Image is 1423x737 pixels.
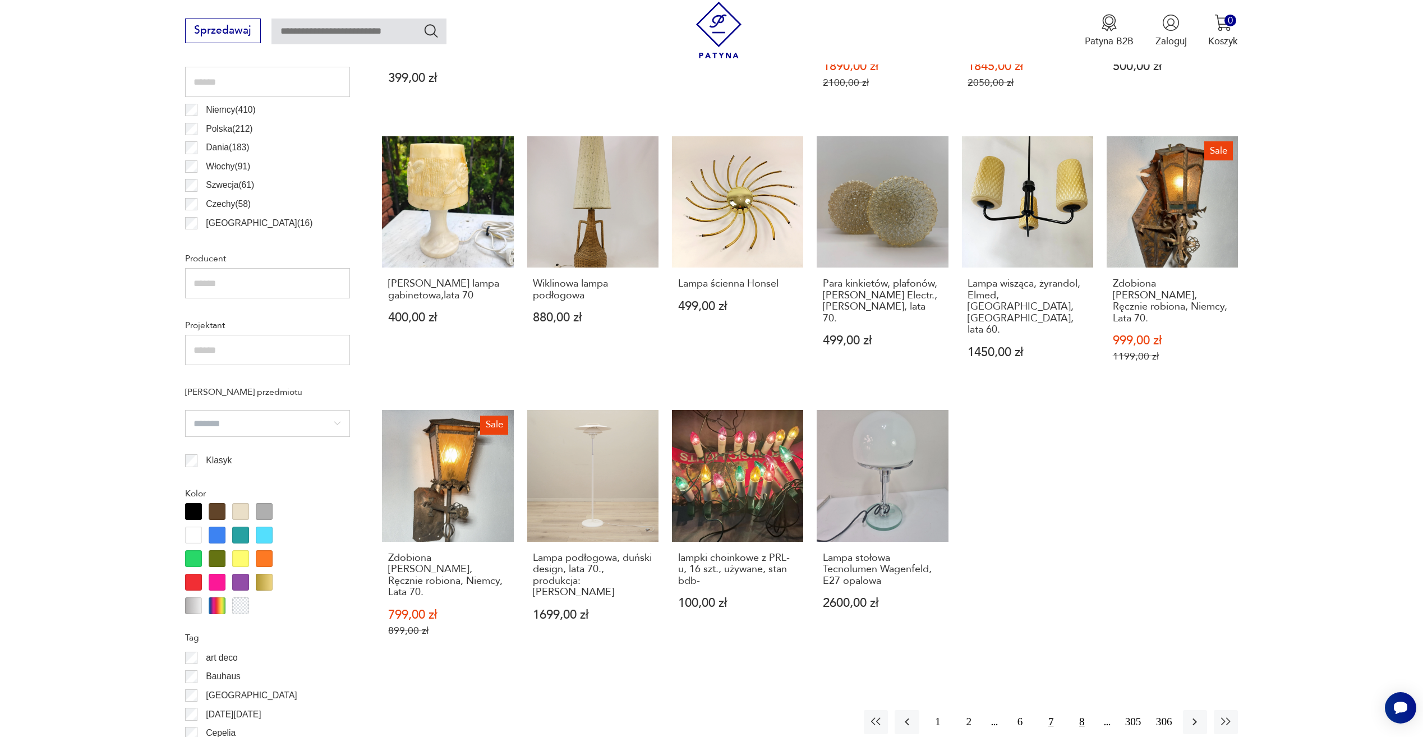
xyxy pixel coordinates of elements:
[672,410,803,662] a: lampki choinkowe z PRL-u, 16 szt., używane, stan bdb-lampki choinkowe z PRL-u, 16 szt., używane, ...
[1008,710,1032,734] button: 6
[968,347,1087,358] p: 1450,00 zł
[533,552,652,598] h3: Lampa podłogowa, duński design, lata 70., produkcja: [PERSON_NAME]
[185,19,261,43] button: Sprzedawaj
[690,2,747,58] img: Patyna - sklep z meblami i dekoracjami vintage
[206,669,241,684] p: Bauhaus
[388,312,508,324] p: 400,00 zł
[1100,14,1118,31] img: Ikona medalu
[533,312,652,324] p: 880,00 zł
[1085,35,1134,48] p: Patyna B2B
[388,609,508,621] p: 799,00 zł
[1121,710,1145,734] button: 305
[672,136,803,389] a: Lampa ścienna HonselLampa ścienna Honsel499,00 zł
[1214,14,1232,31] img: Ikona koszyka
[817,136,948,389] a: Para kinkietów, plafonów, Knud Christensen Electr., Dania, lata 70.Para kinkietów, plafonów, [PER...
[678,552,798,587] h3: lampki choinkowe z PRL-u, 16 szt., używane, stan bdb-
[206,122,252,136] p: Polska ( 212 )
[968,61,1087,72] p: 1845,00 zł
[968,77,1087,89] p: 2050,00 zł
[206,707,261,722] p: [DATE][DATE]
[1113,351,1232,362] p: 1199,00 zł
[1039,710,1063,734] button: 7
[206,140,249,155] p: Dania ( 183 )
[533,609,652,621] p: 1699,00 zł
[206,197,251,211] p: Czechy ( 58 )
[388,625,508,637] p: 899,00 zł
[1070,710,1094,734] button: 8
[1085,14,1134,48] a: Ikona medaluPatyna B2B
[678,597,798,609] p: 100,00 zł
[185,385,350,399] p: [PERSON_NAME] przedmiotu
[527,136,658,389] a: Wiklinowa lampa podłogowaWiklinowa lampa podłogowa880,00 zł
[185,486,350,501] p: Kolor
[206,178,254,192] p: Szwecja ( 61 )
[1224,15,1236,26] div: 0
[382,410,513,662] a: SaleZdobiona Miedziana Latarnia, Ręcznie robiona, Niemcy, Lata 70.Zdobiona [PERSON_NAME], Ręcznie...
[1113,278,1232,324] h3: Zdobiona [PERSON_NAME], Ręcznie robiona, Niemcy, Lata 70.
[926,710,950,734] button: 1
[968,278,1087,335] h3: Lampa wisząca, żyrandol, Elmed, [GEOGRAPHIC_DATA], [GEOGRAPHIC_DATA], lata 60.
[823,77,942,89] p: 2100,00 zł
[1155,14,1187,48] button: Zaloguj
[1208,35,1238,48] p: Koszyk
[823,61,942,72] p: 1890,00 zł
[185,318,350,333] p: Projektant
[823,597,942,609] p: 2600,00 zł
[1107,136,1238,389] a: SaleZdobiona Miedziana Latarnia, Ręcznie robiona, Niemcy, Lata 70.Zdobiona [PERSON_NAME], Ręcznie...
[206,651,237,665] p: art deco
[1113,61,1232,72] p: 500,00 zł
[388,72,508,84] p: 399,00 zł
[423,22,439,39] button: Szukaj
[206,216,312,231] p: [GEOGRAPHIC_DATA] ( 16 )
[206,688,297,703] p: [GEOGRAPHIC_DATA]
[823,552,942,587] h3: Lampa stołowa Tecnolumen Wagenfeld, E27 opalowa
[527,410,658,662] a: Lampa podłogowa, duński design, lata 70., produkcja: DaniaLampa podłogowa, duński design, lata 70...
[388,552,508,598] h3: Zdobiona [PERSON_NAME], Ręcznie robiona, Niemcy, Lata 70.
[817,410,948,662] a: Lampa stołowa Tecnolumen Wagenfeld, E27 opalowaLampa stołowa Tecnolumen Wagenfeld, E27 opalowa260...
[678,278,798,289] h3: Lampa ścienna Honsel
[388,278,508,301] h3: [PERSON_NAME] lampa gabinetowa,lata 70
[1162,14,1180,31] img: Ikonka użytkownika
[382,136,513,389] a: Alabastrowa lampa gabinetowa,lata 70[PERSON_NAME] lampa gabinetowa,lata 70400,00 zł
[206,159,250,174] p: Włochy ( 91 )
[206,234,312,249] p: [GEOGRAPHIC_DATA] ( 15 )
[823,278,942,324] h3: Para kinkietów, plafonów, [PERSON_NAME] Electr., [PERSON_NAME], lata 70.
[533,278,652,301] h3: Wiklinowa lampa podłogowa
[185,630,350,645] p: Tag
[185,27,261,36] a: Sprzedawaj
[957,710,981,734] button: 2
[678,301,798,312] p: 499,00 zł
[1152,710,1176,734] button: 306
[1385,692,1416,724] iframe: Smartsupp widget button
[823,335,942,347] p: 499,00 zł
[206,103,255,117] p: Niemcy ( 410 )
[962,136,1093,389] a: Lampa wisząca, żyrandol, Elmed, Zabrze, Polska, lata 60.Lampa wisząca, żyrandol, Elmed, [GEOGRAPH...
[1085,14,1134,48] button: Patyna B2B
[1208,14,1238,48] button: 0Koszyk
[206,453,232,468] p: Klasyk
[1113,335,1232,347] p: 999,00 zł
[1155,35,1187,48] p: Zaloguj
[185,251,350,266] p: Producent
